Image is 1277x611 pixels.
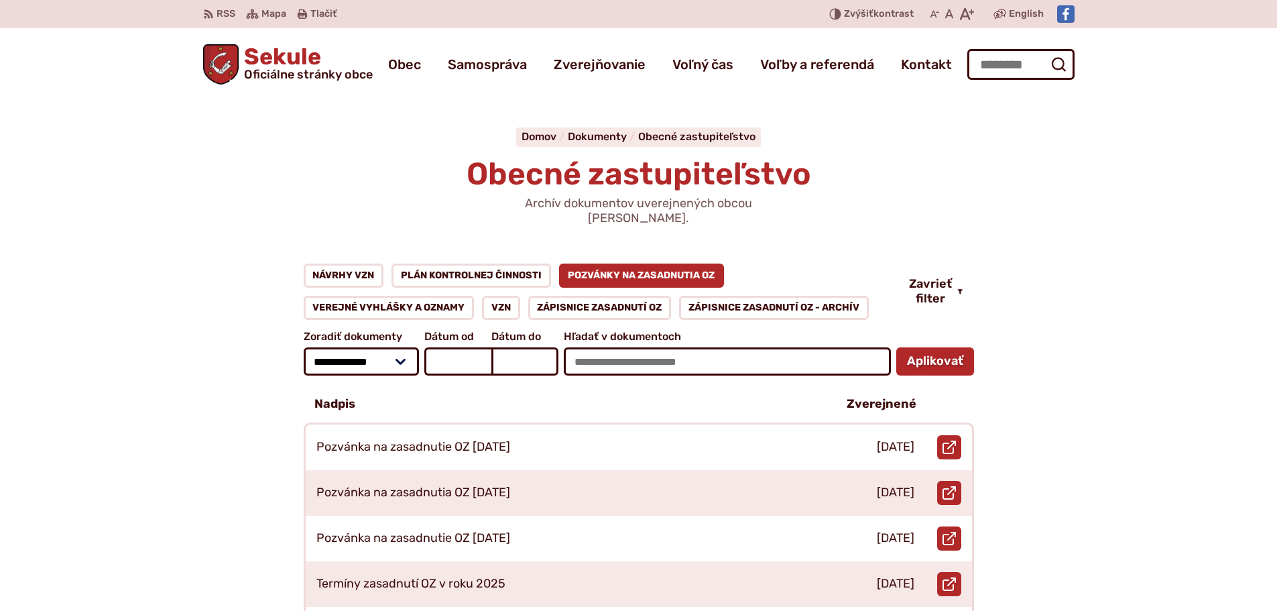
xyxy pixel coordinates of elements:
[877,531,914,546] p: [DATE]
[217,6,235,22] span: RSS
[1009,6,1044,22] span: English
[304,347,420,376] select: Zoradiť dokumenty
[304,296,475,320] a: Verejné vyhlášky a oznamy
[877,577,914,592] p: [DATE]
[448,46,527,83] a: Samospráva
[559,264,725,288] a: Pozvánky na zasadnutia OZ
[424,347,491,376] input: Dátum od
[388,46,421,83] a: Obec
[522,130,568,143] a: Domov
[844,9,914,20] span: kontrast
[568,130,627,143] span: Dokumenty
[638,130,755,143] a: Obecné zastupiteľstvo
[316,577,505,592] p: Termíny zasadnutí OZ v roku 2025
[310,9,337,20] span: Tlačiť
[491,331,558,343] span: Dátum do
[304,264,384,288] a: Návrhy VZN
[391,264,551,288] a: Plán kontrolnej činnosti
[482,296,520,320] a: VZN
[1057,5,1075,23] img: Prejsť na Facebook stránku
[564,331,890,343] span: Hľadať v dokumentoch
[424,331,491,343] span: Dátum od
[522,130,556,143] span: Domov
[316,531,510,546] p: Pozvánka na zasadnutie OZ [DATE]
[478,197,800,225] p: Archív dokumentov uverejnených obcou [PERSON_NAME].
[679,296,869,320] a: Zápisnice zasadnutí OZ - ARCHÍV
[528,296,672,320] a: Zápisnice zasadnutí OZ
[491,347,558,376] input: Dátum do
[909,277,952,306] span: Zavrieť filter
[564,347,890,376] input: Hľadať v dokumentoch
[554,46,646,83] a: Zverejňovanie
[203,44,373,85] a: Logo Sekule, prejsť na domovskú stránku.
[672,46,733,83] a: Voľný čas
[239,46,373,80] span: Sekule
[568,130,638,143] a: Dokumenty
[316,440,510,455] p: Pozvánka na zasadnutie OZ [DATE]
[203,44,239,85] img: Prejsť na domovskú stránku
[760,46,874,83] a: Voľby a referendá
[847,397,916,412] p: Zverejnené
[1006,6,1046,22] a: English
[304,331,420,343] span: Zoradiť dokumenty
[261,6,286,22] span: Mapa
[877,440,914,455] p: [DATE]
[901,46,952,83] a: Kontakt
[314,397,355,412] p: Nadpis
[898,277,974,306] button: Zavrieť filter
[244,68,373,80] span: Oficiálne stránky obce
[844,8,873,19] span: Zvýšiť
[316,486,510,500] p: Pozvánka na zasadnutia OZ [DATE]
[877,486,914,500] p: [DATE]
[467,156,811,192] span: Obecné zastupiteľstvo
[896,347,974,376] button: Aplikovať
